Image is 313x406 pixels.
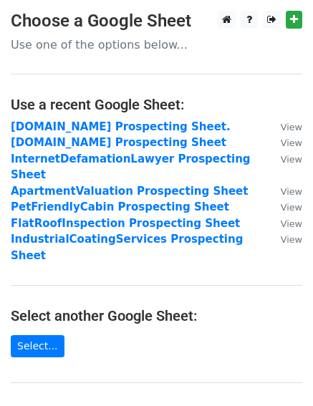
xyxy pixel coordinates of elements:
[266,200,302,213] a: View
[11,307,302,324] h4: Select another Google Sheet:
[11,153,251,182] a: InternetDefamationLawyer Prospecting Sheet
[281,122,302,132] small: View
[266,233,302,246] a: View
[281,154,302,165] small: View
[281,234,302,245] small: View
[281,202,302,213] small: View
[266,185,302,198] a: View
[266,120,302,133] a: View
[11,96,302,113] h4: Use a recent Google Sheet:
[266,136,302,149] a: View
[11,120,231,133] a: [DOMAIN_NAME] Prospecting Sheet.
[11,37,302,52] p: Use one of the options below...
[11,136,226,149] a: [DOMAIN_NAME] Prospecting Sheet
[266,153,302,165] a: View
[281,137,302,148] small: View
[11,217,240,230] a: FlatRoofInspection Prospecting Sheet
[266,217,302,230] a: View
[11,11,302,32] h3: Choose a Google Sheet
[11,200,229,213] a: PetFriendlyCabin Prospecting Sheet
[11,335,64,357] a: Select...
[11,233,243,262] a: IndustrialCoatingServices Prospecting Sheet
[11,185,248,198] a: ApartmentValuation Prospecting Sheet
[241,337,313,406] iframe: Chat Widget
[281,218,302,229] small: View
[281,186,302,197] small: View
